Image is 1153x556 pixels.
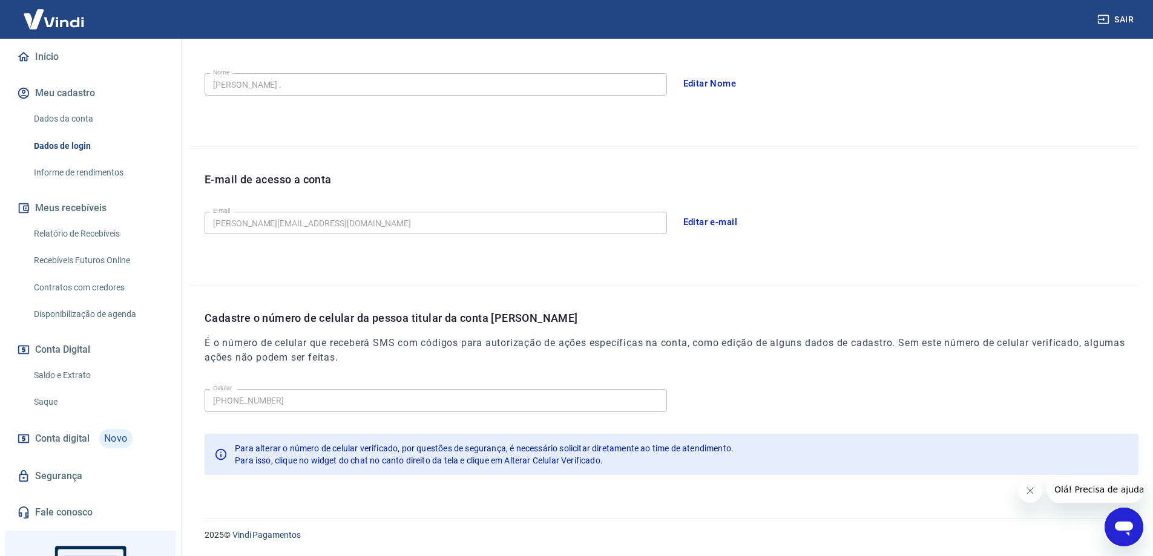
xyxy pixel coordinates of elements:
h6: É o número de celular que receberá SMS com códigos para autorização de ações específicas na conta... [205,336,1138,365]
a: Disponibilização de agenda [29,302,166,327]
a: Relatório de Recebíveis [29,221,166,246]
iframe: Mensagem da empresa [1047,476,1143,503]
button: Sair [1095,8,1138,31]
label: E-mail [213,206,230,215]
span: Olá! Precisa de ajuda? [7,8,102,18]
iframe: Botão para abrir a janela de mensagens [1105,508,1143,546]
a: Dados de login [29,134,166,159]
a: Segurança [15,463,166,489]
span: Para isso, clique no widget do chat no canto direito da tela e clique em Alterar Celular Verificado. [235,456,603,465]
a: Informe de rendimentos [29,160,166,185]
label: Celular [213,384,232,393]
a: Contratos com credores [29,275,166,300]
iframe: Fechar mensagem [1018,479,1042,503]
button: Meu cadastro [15,80,166,106]
a: Vindi Pagamentos [232,530,301,540]
p: Cadastre o número de celular da pessoa titular da conta [PERSON_NAME] [205,310,1138,326]
label: Nome [213,68,230,77]
a: Fale conosco [15,499,166,526]
button: Meus recebíveis [15,195,166,221]
button: Editar Nome [677,71,743,96]
span: Para alterar o número de celular verificado, por questões de segurança, é necessário solicitar di... [235,443,734,453]
img: Vindi [15,1,93,38]
p: E-mail de acesso a conta [205,171,332,188]
a: Saque [29,390,166,414]
a: Recebíveis Futuros Online [29,248,166,273]
span: Conta digital [35,430,90,447]
p: 2025 © [205,529,1124,541]
a: Dados da conta [29,106,166,131]
a: Início [15,44,166,70]
span: Novo [99,429,133,448]
button: Conta Digital [15,336,166,363]
a: Conta digitalNovo [15,424,166,453]
a: Saldo e Extrato [29,363,166,388]
button: Editar e-mail [677,209,744,235]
